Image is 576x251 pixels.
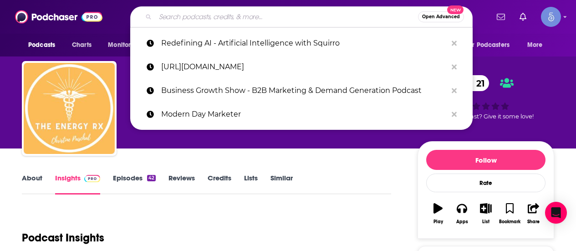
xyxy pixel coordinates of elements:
[456,219,468,225] div: Apps
[130,6,473,27] div: Search podcasts, credits, & more...
[541,7,561,27] span: Logged in as Spiral5-G1
[72,39,92,51] span: Charts
[28,39,55,51] span: Podcasts
[108,39,140,51] span: Monitoring
[168,174,195,195] a: Reviews
[84,175,100,182] img: Podchaser Pro
[541,7,561,27] img: User Profile
[482,219,489,225] div: List
[102,36,152,54] button: open menu
[418,11,464,22] button: Open AdvancedNew
[22,36,67,54] button: open menu
[460,36,523,54] button: open menu
[474,197,498,230] button: List
[270,174,293,195] a: Similar
[499,219,520,225] div: Bookmark
[521,36,554,54] button: open menu
[130,79,473,102] a: Business Growth Show - B2B Marketing & Demand Generation Podcast
[426,174,545,192] div: Rate
[426,197,450,230] button: Play
[130,31,473,55] a: Redefining AI - Artificial Intelligence with Squirro
[208,174,231,195] a: Credits
[161,79,447,102] p: Business Growth Show - B2B Marketing & Demand Generation Podcast
[438,113,534,120] span: Good podcast? Give it some love!
[541,7,561,27] button: Show profile menu
[516,9,530,25] a: Show notifications dropdown
[433,219,443,225] div: Play
[22,231,104,245] h1: Podcast Insights
[113,174,156,195] a: Episodes42
[130,55,473,79] a: [URL][DOMAIN_NAME]
[458,75,489,91] a: 21
[130,102,473,126] a: Modern Day Marketer
[422,15,460,19] span: Open Advanced
[522,197,545,230] button: Share
[161,102,447,126] p: Modern Day Marketer
[447,5,464,14] span: New
[493,9,509,25] a: Show notifications dropdown
[55,174,100,195] a: InsightsPodchaser Pro
[527,219,540,225] div: Share
[161,55,447,79] p: https://podcasts.apple.com/us/podcast/redefining-ai-artificial-intelligence-with-squirro/id161393...
[545,202,567,224] div: Open Intercom Messenger
[15,8,102,26] img: Podchaser - Follow, Share and Rate Podcasts
[147,175,156,181] div: 42
[450,197,474,230] button: Apps
[66,36,97,54] a: Charts
[418,69,554,126] div: 21Good podcast? Give it some love!
[527,39,543,51] span: More
[155,10,418,24] input: Search podcasts, credits, & more...
[426,150,545,170] button: Follow
[24,63,115,154] img: The Energy Rx
[22,174,42,195] a: About
[467,75,489,91] span: 21
[498,197,521,230] button: Bookmark
[244,174,258,195] a: Lists
[466,39,510,51] span: For Podcasters
[161,31,447,55] p: Redefining AI - Artificial Intelligence with Squirro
